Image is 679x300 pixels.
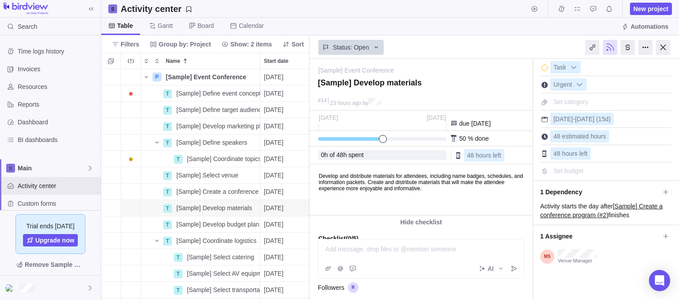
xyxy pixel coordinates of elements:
span: [Sample] Coordinate topics with speakers [187,154,260,163]
span: Post [508,262,520,275]
span: Attach file [322,262,334,275]
div: [Sample] Select catering [183,249,260,265]
span: Remove Sample Data [25,259,85,270]
span: 48 estimated hours [553,133,606,140]
span: [Sample] Develop materials [176,204,252,212]
div: T [163,188,172,196]
span: Trial ends [DATE] [27,222,75,231]
div: [Sample] Coordinate logistics [173,233,260,249]
span: [DATE] [264,253,283,262]
div: Start date [260,184,313,200]
a: Upgrade now [23,234,78,246]
span: Search [18,22,37,31]
span: h of [324,151,335,158]
div: Name [141,216,260,233]
span: Collapse [152,55,162,67]
span: [DATE] [264,236,283,245]
a: Time logs [555,7,568,14]
a: [Sample] Event Conference [318,66,394,75]
h2: Activity center [121,3,182,15]
span: Start date [264,57,288,65]
span: [Sample] Define event concept [176,89,260,98]
div: Rabia [5,283,16,293]
span: 23 hours ago [330,100,361,106]
span: [DATE] [264,220,283,229]
span: Activity center [18,181,97,190]
div: Name [141,282,260,298]
span: [Sample] Develop marketing plan [176,122,260,131]
div: Start date [260,135,313,151]
div: Name [141,167,260,184]
span: Start timer [528,3,541,15]
span: Save your current layout and filters as a View [117,3,196,15]
a: Approval requests [587,7,599,14]
div: Start date [260,69,313,85]
div: Start date [260,249,313,265]
span: Expand [141,55,152,67]
div: Copy link [585,40,599,55]
span: 0 [321,151,324,158]
div: Name [141,200,260,216]
div: T [163,122,172,131]
div: Start date [260,282,313,298]
span: [DATE] [264,89,283,98]
div: Trouble indication [121,184,141,200]
div: Name [141,233,260,249]
div: Trouble indication [121,265,141,282]
span: [Sample] Create a conference program [176,187,260,196]
span: [Sample] Select venue [176,171,238,180]
div: Start date [260,151,313,167]
div: Trouble indication [121,200,141,216]
span: [DATE] [319,114,338,121]
span: Start typing to activate AI commands [475,262,508,275]
div: Billing [621,40,635,55]
iframe: Editable area. Press F10 for toolbar. [310,165,531,215]
div: T [163,171,172,180]
span: [DATE] [264,138,283,147]
span: Approval requests [587,3,599,15]
span: [DATE] [264,269,283,278]
div: [Sample] Select AV equipment [183,265,260,281]
div: T [163,237,172,246]
div: Name [141,118,260,135]
div: Trouble indication [121,249,141,265]
div: grid [101,69,309,300]
span: AI [488,264,494,273]
a: My assignments [571,7,584,14]
div: Name [141,135,260,151]
span: Status: Open [333,43,369,52]
span: Task [551,62,569,74]
span: % done [468,135,488,142]
span: [Sample] Define target audience [176,105,260,114]
span: Main [18,164,87,173]
div: [Sample] Coordinate topics with speakers [183,151,260,167]
span: [Sample] Select catering [187,253,254,262]
div: [Sample] Event Conference [162,69,260,85]
span: BI dashboards [18,135,97,144]
span: [Sample] Select AV equipment [187,269,260,278]
span: [Sample] Develop budget plan [176,220,259,229]
span: Followers [318,283,344,292]
span: Set category [553,98,588,105]
span: Table [117,21,133,30]
div: T [163,106,172,115]
span: 50 [459,135,466,142]
span: h spent [343,151,364,158]
span: 48 [336,151,343,158]
span: [DATE] [264,154,283,163]
span: 48 hours left [467,152,501,159]
div: T [163,138,172,147]
span: Urgent [551,79,575,91]
div: [Sample] Define target audience [173,102,260,118]
span: 48 hours left [553,150,587,157]
span: Sort [279,38,307,50]
span: Filters [121,40,139,49]
span: - [573,115,575,123]
span: [DATE] [575,115,595,123]
div: Trouble indication [121,233,141,249]
span: by [362,100,368,106]
span: Notifications [603,3,615,15]
div: Start date [260,53,313,69]
div: Start date [260,200,313,216]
